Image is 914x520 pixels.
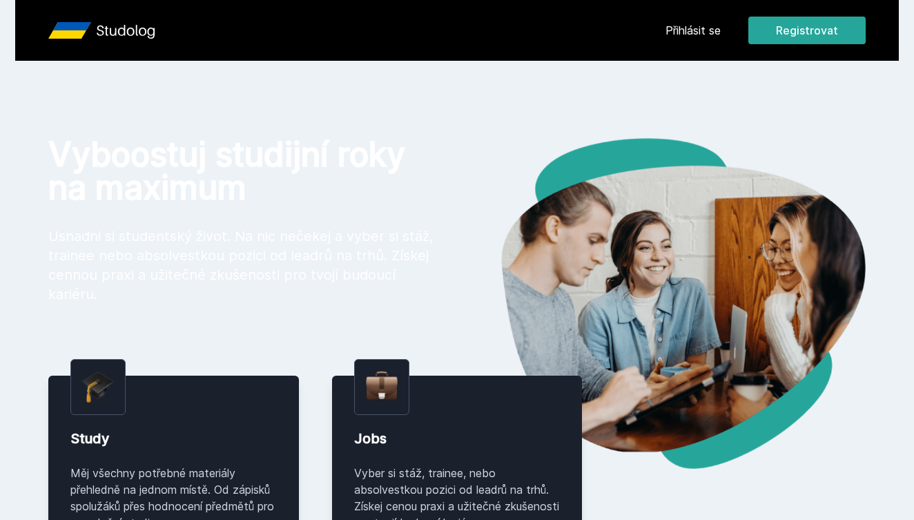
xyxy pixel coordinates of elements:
h1: Vyboostuj studijní roky na maximum [48,138,435,204]
img: briefcase.png [366,368,398,403]
div: Jobs [354,429,561,448]
div: Study [70,429,277,448]
img: graduation-cap.png [82,371,114,403]
img: hero.png [457,138,866,469]
p: Usnadni si studentský život. Na nic nečekej a vyber si stáž, trainee nebo absolvestkou pozici od ... [48,227,435,304]
button: Registrovat [748,17,866,44]
a: Přihlásit se [665,22,721,39]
